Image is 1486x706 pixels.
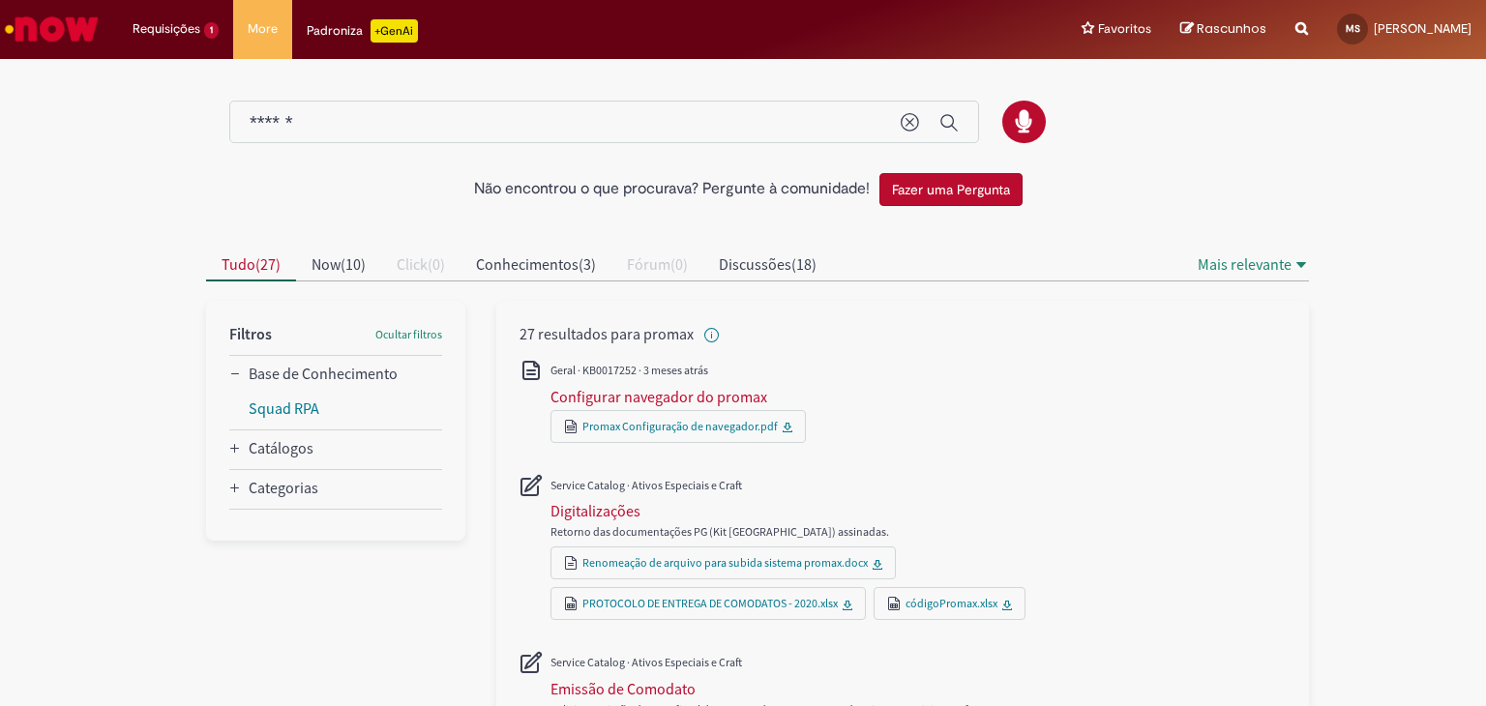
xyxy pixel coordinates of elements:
span: Requisições [133,19,200,39]
span: MS [1346,22,1360,35]
span: [PERSON_NAME] [1374,20,1471,37]
span: Rascunhos [1197,19,1266,38]
span: More [248,19,278,39]
button: Fazer uma Pergunta [879,173,1023,206]
div: Padroniza [307,19,418,43]
a: Rascunhos [1180,20,1266,39]
h2: Não encontrou o que procurava? Pergunte à comunidade! [474,181,870,198]
img: ServiceNow [2,10,102,48]
span: 1 [204,22,219,39]
span: Favoritos [1098,19,1151,39]
p: +GenAi [371,19,418,43]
